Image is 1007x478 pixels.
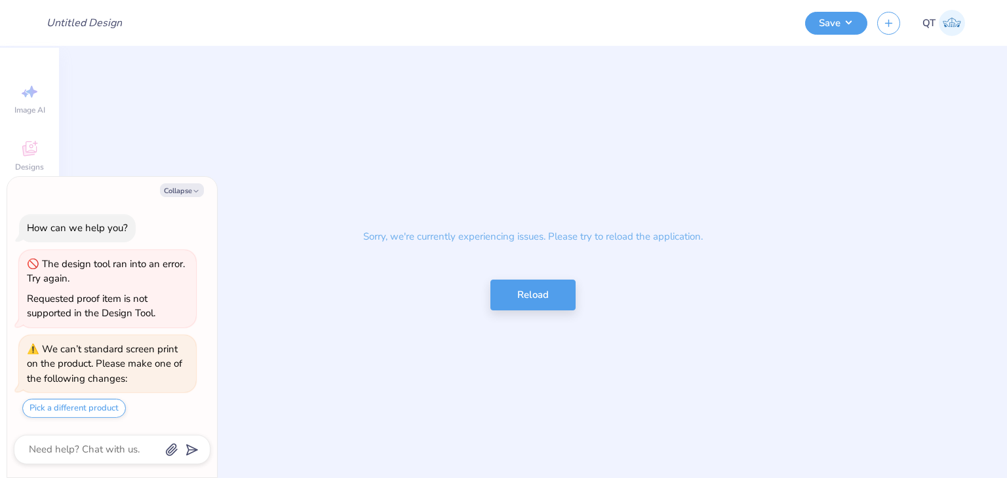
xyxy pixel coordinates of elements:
[350,216,716,257] p: Sorry, we're currently experiencing issues. Please try to reload the application.
[27,221,128,234] div: How can we help you?
[36,10,132,36] input: Untitled Design
[939,10,965,36] img: Qa Test
[27,257,185,285] div: The design tool ran into an error. Try again.
[27,342,182,385] div: We can’t standard screen print on the product. Please make one of the following changes:
[27,292,155,320] div: Requested proof item is not supported in the Design Tool.
[805,12,867,35] button: Save
[917,10,971,36] a: QT
[160,183,204,197] button: Collapse
[922,16,936,31] span: QT
[490,280,576,310] button: Reload
[22,399,126,418] button: Pick a different product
